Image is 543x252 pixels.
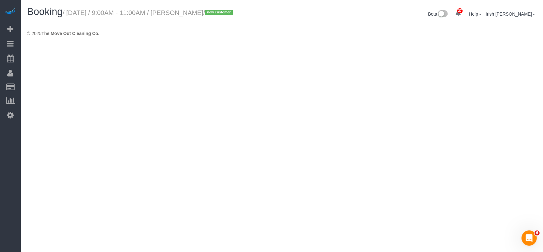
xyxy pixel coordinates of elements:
[41,31,99,36] strong: The Move Out Cleaning Co.
[469,11,481,17] a: Help
[205,10,233,15] span: new customer
[27,30,537,37] div: © 2025
[486,11,535,17] a: Irish [PERSON_NAME]
[457,8,463,13] span: 27
[63,9,235,16] small: / [DATE] / 9:00AM - 11:00AM / [PERSON_NAME]
[452,6,464,20] a: 27
[27,6,63,17] span: Booking
[4,6,17,15] img: Automaid Logo
[203,9,235,16] span: /
[521,230,537,246] iframe: Intercom live chat
[428,11,448,17] a: Beta
[534,230,540,235] span: 6
[437,10,448,18] img: New interface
